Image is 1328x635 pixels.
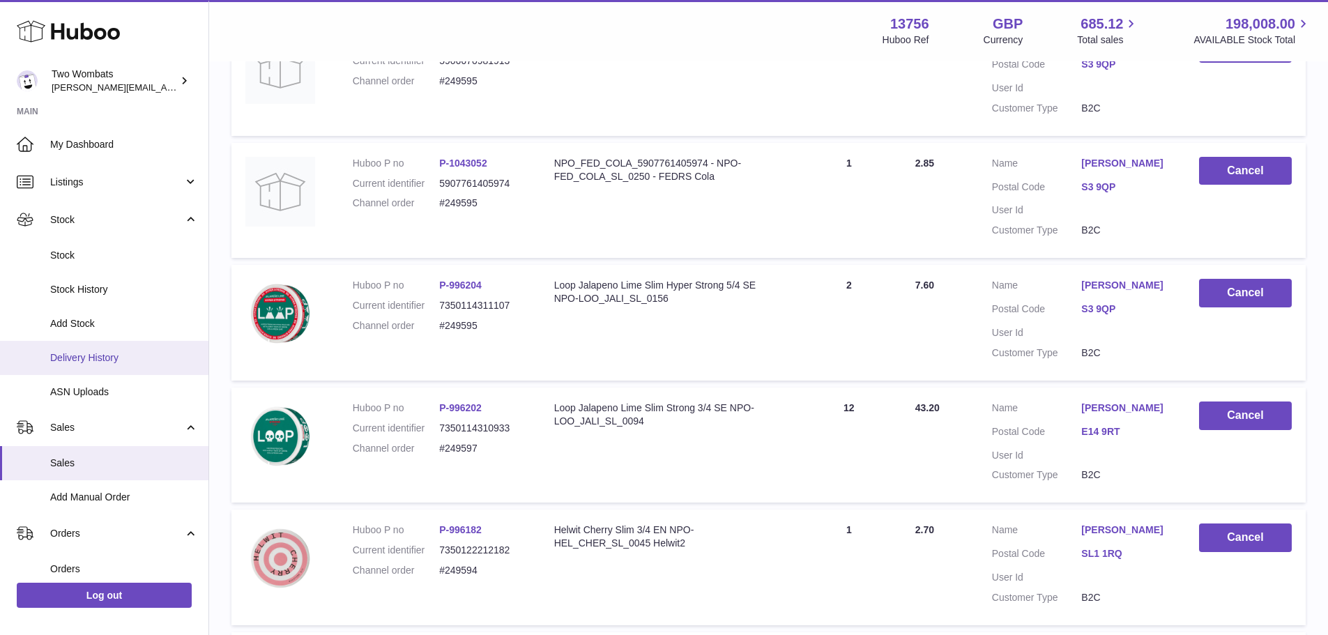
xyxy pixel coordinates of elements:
[992,82,1082,95] dt: User Id
[915,280,934,291] span: 7.60
[992,468,1082,482] dt: Customer Type
[992,181,1082,197] dt: Postal Code
[50,138,198,151] span: My Dashboard
[439,299,526,312] dd: 7350114311107
[992,547,1082,564] dt: Postal Code
[797,388,901,503] td: 12
[1193,15,1311,47] a: 198,008.00 AVAILABLE Stock Total
[50,249,198,262] span: Stock
[992,346,1082,360] dt: Customer Type
[1199,401,1292,430] button: Cancel
[439,177,526,190] dd: 5907761405974
[1081,15,1123,33] span: 685.12
[1081,102,1171,115] dd: B2C
[915,158,934,169] span: 2.85
[353,544,439,557] dt: Current identifier
[439,280,482,291] a: P-996204
[353,422,439,435] dt: Current identifier
[992,303,1082,319] dt: Postal Code
[439,197,526,210] dd: #249595
[50,351,198,365] span: Delivery History
[439,75,526,88] dd: #249595
[50,457,198,470] span: Sales
[1199,523,1292,552] button: Cancel
[992,279,1082,296] dt: Name
[797,20,901,136] td: 1
[992,523,1082,540] dt: Name
[1081,181,1171,194] a: S3 9QP
[1077,15,1139,47] a: 685.12 Total sales
[353,523,439,537] dt: Huboo P no
[245,157,315,227] img: no-photo.jpg
[993,15,1023,33] strong: GBP
[1081,303,1171,316] a: S3 9QP
[353,299,439,312] dt: Current identifier
[353,157,439,170] dt: Huboo P no
[439,524,482,535] a: P-996182
[50,563,198,576] span: Orders
[1199,279,1292,307] button: Cancel
[992,58,1082,75] dt: Postal Code
[992,224,1082,237] dt: Customer Type
[984,33,1023,47] div: Currency
[915,524,934,535] span: 2.70
[50,491,198,504] span: Add Manual Order
[554,157,783,183] div: NPO_FED_COLA_5907761405974 - NPO-FED_COLA_SL_0250 - FEDRS Cola
[17,583,192,608] a: Log out
[245,34,315,104] img: no-photo.jpg
[439,422,526,435] dd: 7350114310933
[1081,591,1171,604] dd: B2C
[439,319,526,332] dd: #249595
[1081,157,1171,170] a: [PERSON_NAME]
[1077,33,1139,47] span: Total sales
[992,204,1082,217] dt: User Id
[353,75,439,88] dt: Channel order
[439,564,526,577] dd: #249594
[353,442,439,455] dt: Channel order
[1081,468,1171,482] dd: B2C
[1081,523,1171,537] a: [PERSON_NAME]
[992,591,1082,604] dt: Customer Type
[17,70,38,91] img: adam.randall@twowombats.com
[1081,401,1171,415] a: [PERSON_NAME]
[992,401,1082,418] dt: Name
[554,523,783,550] div: Helwit Cherry Slim 3/4 EN NPO-HEL_CHER_SL_0045 Helwit2
[353,564,439,577] dt: Channel order
[1081,346,1171,360] dd: B2C
[1081,224,1171,237] dd: B2C
[52,68,177,94] div: Two Wombats
[1081,58,1171,71] a: S3 9QP
[992,571,1082,584] dt: User Id
[439,544,526,557] dd: 7350122212182
[50,527,183,540] span: Orders
[50,213,183,227] span: Stock
[50,317,198,330] span: Add Stock
[1193,33,1311,47] span: AVAILABLE Stock Total
[353,319,439,332] dt: Channel order
[992,326,1082,339] dt: User Id
[890,15,929,33] strong: 13756
[353,177,439,190] dt: Current identifier
[883,33,929,47] div: Huboo Ref
[52,82,354,93] span: [PERSON_NAME][EMAIL_ADDRESS][PERSON_NAME][DOMAIN_NAME]
[554,401,783,428] div: Loop Jalapeno Lime Slim Strong 3/4 SE NPO-LOO_JALI_SL_0094
[245,401,315,471] img: Loop_Jalapeno_Lime_Slim_Strong_3_4_Nicotine_Pouches-7350114310933.webp
[50,283,198,296] span: Stock History
[50,176,183,189] span: Listings
[1226,15,1295,33] span: 198,008.00
[797,265,901,381] td: 2
[353,401,439,415] dt: Huboo P no
[915,402,940,413] span: 43.20
[992,157,1082,174] dt: Name
[1081,425,1171,438] a: E14 9RT
[992,102,1082,115] dt: Customer Type
[1081,279,1171,292] a: [PERSON_NAME]
[992,425,1082,442] dt: Postal Code
[245,279,315,349] img: Loop_Jalapeno_Lime_Slim_Hyper_Strong_5_4_Nicotine_Pouches-7350114311107.webp
[245,523,315,593] img: Helwit_Cherry_Slim_3_4_Nicotine_Pouches-7350122212182.webp
[50,421,183,434] span: Sales
[797,143,901,259] td: 1
[1199,157,1292,185] button: Cancel
[353,197,439,210] dt: Channel order
[992,449,1082,462] dt: User Id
